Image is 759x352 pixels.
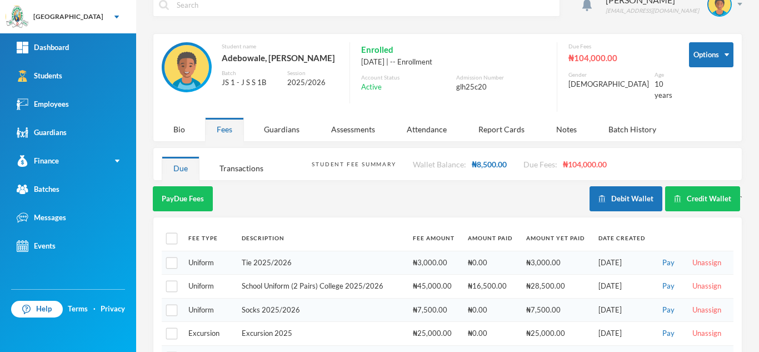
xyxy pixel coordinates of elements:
[655,71,672,79] div: Age
[407,275,462,299] td: ₦45,000.00
[287,77,338,88] div: 2025/2026
[467,117,536,141] div: Report Cards
[236,275,407,299] td: School Uniform (2 Pairs) College 2025/2026
[407,322,462,346] td: ₦25,000.00
[521,322,593,346] td: ₦25,000.00
[162,156,199,180] div: Due
[222,42,338,51] div: Student name
[17,155,59,167] div: Finance
[472,160,507,169] span: ₦8,500.00
[361,57,546,68] div: [DATE] | -- Enrollment
[659,328,678,340] button: Pay
[222,69,279,77] div: Batch
[183,322,236,346] td: Excursion
[689,257,725,269] button: Unassign
[361,42,393,57] span: Enrolled
[312,160,396,168] div: Student Fee Summary
[568,79,649,90] div: [DEMOGRAPHIC_DATA]
[164,45,209,90] img: STUDENT
[17,42,69,53] div: Dashboard
[593,226,653,251] th: Date Created
[593,322,653,346] td: [DATE]
[462,322,520,346] td: ₦0.00
[597,117,668,141] div: Batch History
[568,42,672,51] div: Due Fees
[162,117,197,141] div: Bio
[659,257,678,269] button: Pay
[17,98,69,110] div: Employees
[655,79,672,101] div: 10 years
[17,184,59,195] div: Batches
[407,226,462,251] th: Fee Amount
[183,226,236,251] th: Fee Type
[236,298,407,322] td: Socks 2025/2026
[456,73,546,82] div: Admission Number
[593,251,653,275] td: [DATE]
[11,301,63,318] a: Help
[689,280,725,292] button: Unassign
[665,186,740,211] button: Credit Wallet
[590,186,742,211] div: `
[68,304,88,315] a: Terms
[208,156,275,180] div: Transactions
[545,117,588,141] div: Notes
[590,186,662,211] button: Debit Wallet
[101,304,125,315] a: Privacy
[456,82,546,93] div: glh25c20
[568,51,672,65] div: ₦104,000.00
[521,298,593,322] td: ₦7,500.00
[462,298,520,322] td: ₦0.00
[568,71,649,79] div: Gender
[563,160,607,169] span: ₦104,000.00
[462,226,520,251] th: Amount Paid
[462,251,520,275] td: ₦0.00
[17,70,62,82] div: Students
[153,186,213,211] button: PayDue Fees
[413,160,466,169] span: Wallet Balance:
[521,226,593,251] th: Amount Yet Paid
[287,69,338,77] div: Session
[236,322,407,346] td: Excursion 2025
[659,280,678,292] button: Pay
[521,251,593,275] td: ₦3,000.00
[593,275,653,299] td: [DATE]
[361,82,382,93] span: Active
[462,275,520,299] td: ₦16,500.00
[222,51,338,65] div: Adebowale, [PERSON_NAME]
[319,117,387,141] div: Assessments
[205,117,244,141] div: Fees
[407,298,462,322] td: ₦7,500.00
[17,127,67,138] div: Guardians
[183,251,236,275] td: Uniform
[689,328,725,340] button: Unassign
[6,6,28,28] img: logo
[593,298,653,322] td: [DATE]
[222,77,279,88] div: JS 1 - J S S 1B
[521,275,593,299] td: ₦28,500.00
[183,298,236,322] td: Uniform
[236,226,407,251] th: Description
[17,212,66,224] div: Messages
[236,251,407,275] td: Tie 2025/2026
[689,42,733,67] button: Options
[606,7,699,15] div: [EMAIL_ADDRESS][DOMAIN_NAME]
[689,304,725,316] button: Unassign
[659,304,678,316] button: Pay
[523,160,557,169] span: Due Fees:
[17,240,56,252] div: Events
[33,12,103,22] div: [GEOGRAPHIC_DATA]
[361,73,451,82] div: Account Status
[252,117,311,141] div: Guardians
[407,251,462,275] td: ₦3,000.00
[183,275,236,299] td: Uniform
[93,304,96,315] div: ·
[395,117,458,141] div: Attendance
